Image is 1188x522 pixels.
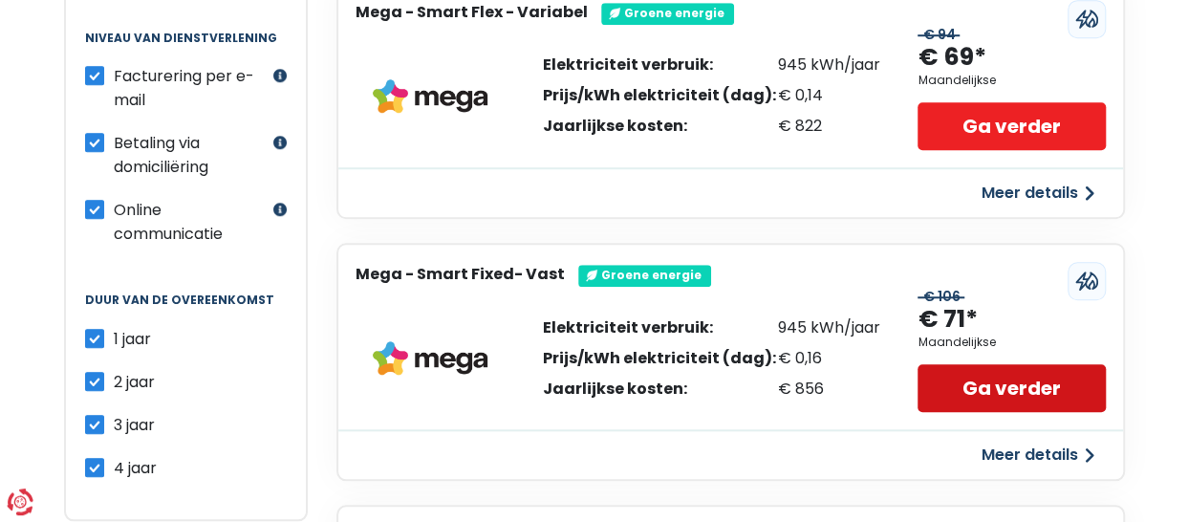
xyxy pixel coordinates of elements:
div: € 0,14 [778,88,880,103]
div: Groene energie [601,3,734,24]
div: Jaarlijkse kosten: [543,381,776,397]
img: Mega [373,341,487,376]
legend: Niveau van dienstverlening [85,32,287,64]
div: € 0,16 [778,351,880,366]
div: Jaarlijkse kosten: [543,119,776,134]
img: Mega [373,79,487,114]
div: Elektriciteit verbruik: [543,320,776,336]
h3: Mega - Smart Fixed- Vast [356,265,565,283]
h3: Mega - Smart Flex - Variabel [356,3,588,21]
span: 4 jaar [114,457,157,479]
div: Groene energie [578,265,711,286]
label: Online communicatie [114,198,269,246]
div: € 822 [778,119,880,134]
div: 945 kWh/jaar [778,320,880,336]
legend: Duur van de overeenkomst [85,294,287,326]
div: € 71* [918,304,977,336]
span: 3 jaar [114,414,155,436]
div: Prijs/kWh elektriciteit (dag): [543,351,776,366]
button: Meer details [970,176,1106,210]
span: 2 jaar [114,371,155,393]
label: Facturering per e-mail [114,64,269,112]
span: 1 jaar [114,328,151,350]
a: Ga verder [918,364,1105,412]
div: Maandelijkse [918,74,995,87]
div: 945 kWh/jaar [778,57,880,73]
div: € 106 [918,289,964,305]
div: € 69* [918,42,985,74]
button: Meer details [970,438,1106,472]
div: € 94 [918,27,960,43]
div: Prijs/kWh elektriciteit (dag): [543,88,776,103]
div: Maandelijkse [918,336,995,349]
label: Betaling via domiciliëring [114,131,269,179]
div: € 856 [778,381,880,397]
a: Ga verder [918,102,1105,150]
div: Elektriciteit verbruik: [543,57,776,73]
